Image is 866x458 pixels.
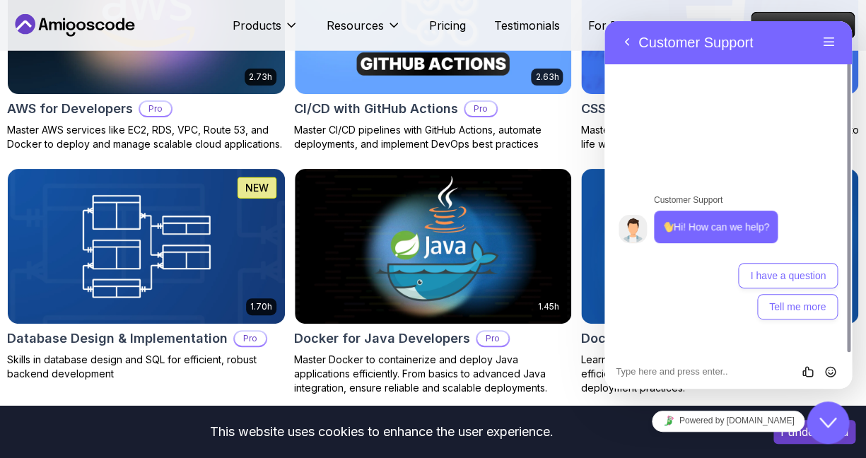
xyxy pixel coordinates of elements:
p: NEW [245,181,269,195]
p: Pro [477,331,508,346]
a: Members Area [751,12,855,39]
iframe: chat widget [604,405,852,437]
p: Master the fundamentals of CSS and bring your websites to life with style and structure. [580,123,859,151]
h2: AWS for Developers [7,99,133,119]
h2: CSS Essentials [580,99,673,119]
button: Resources [327,17,401,45]
p: Skills in database design and SQL for efficient, robust backend development [7,353,286,381]
p: 1.70h [250,301,272,312]
button: Products [233,17,298,45]
a: For Business [588,17,657,34]
a: Testimonials [494,17,560,34]
a: Docker For Professionals card4.64hDocker For ProfessionalsProLearn Docker and containerization to... [580,168,859,395]
h2: Database Design & Implementation [7,329,228,348]
p: Learn Docker and containerization to enhance DevOps efficiency, streamline workflows, and improve... [580,353,859,395]
a: Docker for Java Developers card1.45hDocker for Java DevelopersProMaster Docker to containerize an... [294,168,573,395]
p: Master Docker to containerize and deploy Java applications efficiently. From basics to advanced J... [294,353,573,395]
p: 2.73h [249,71,272,83]
a: Database Design & Implementation card1.70hNEWDatabase Design & ImplementationProSkills in databas... [7,168,286,381]
iframe: chat widget [807,401,852,444]
h2: Docker for Java Developers [294,329,470,348]
iframe: chat widget [604,21,852,389]
p: Resources [327,17,384,34]
p: Products [233,17,281,34]
p: Pro [235,331,266,346]
img: Docker for Java Developers card [295,169,572,324]
img: Docker For Professionals card [581,169,858,324]
p: Master CI/CD pipelines with GitHub Actions, automate deployments, and implement DevOps best pract... [294,123,573,151]
p: 2.63h [535,71,558,83]
img: Database Design & Implementation card [8,169,285,324]
div: This website uses cookies to enhance the user experience. [11,416,752,447]
a: Pricing [429,17,466,34]
p: Members Area [751,13,854,38]
p: 1.45h [537,301,558,312]
p: Master AWS services like EC2, RDS, VPC, Route 53, and Docker to deploy and manage scalable cloud ... [7,123,286,151]
p: Pro [140,102,171,116]
h2: CI/CD with GitHub Actions [294,99,458,119]
h2: Docker For Professionals [580,329,737,348]
p: Pro [465,102,496,116]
